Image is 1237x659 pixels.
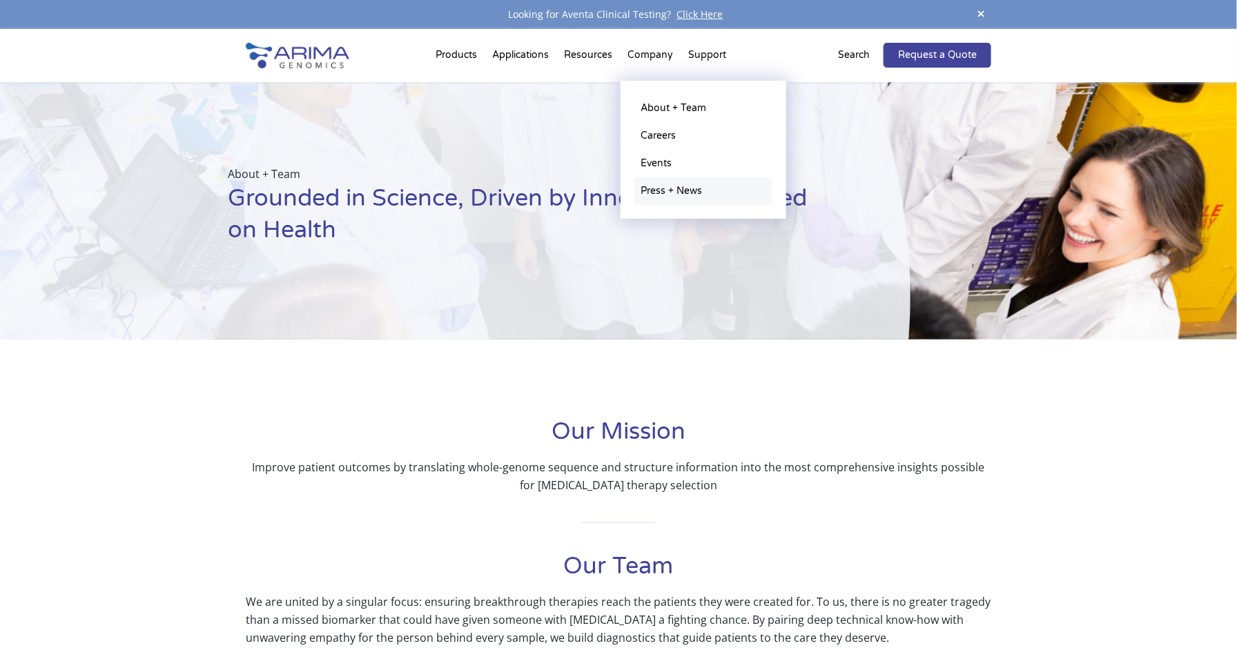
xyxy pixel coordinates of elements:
[228,183,842,257] h1: Grounded in Science, Driven by Innovation, Focused on Health
[228,165,842,183] p: About + Team
[246,416,991,458] h1: Our Mission
[246,43,349,68] img: Arima-Genomics-logo
[246,6,991,23] div: Looking for Aventa Clinical Testing?
[634,150,772,177] a: Events
[634,95,772,122] a: About + Team
[672,8,729,21] a: Click Here
[634,177,772,205] a: Press + News
[246,458,991,494] p: Improve patient outcomes by translating whole-genome sequence and structure information into the ...
[246,551,991,593] h1: Our Team
[884,43,991,68] a: Request a Quote
[838,46,870,64] p: Search
[634,122,772,150] a: Careers
[246,593,991,647] p: We are united by a singular focus: ensuring breakthrough therapies reach the patients they were c...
